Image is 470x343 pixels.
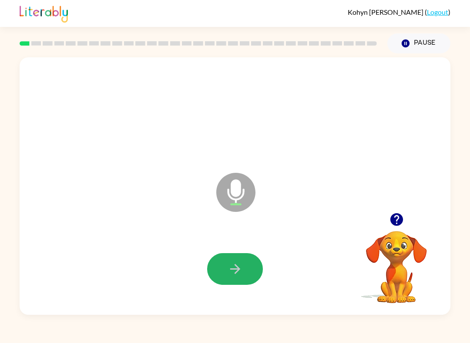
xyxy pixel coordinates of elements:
[20,3,68,23] img: Literably
[348,8,425,16] span: Kohyn [PERSON_NAME]
[353,218,440,304] video: Your browser must support playing .mp4 files to use Literably. Please try using another browser.
[348,8,450,16] div: ( )
[387,33,450,53] button: Pause
[427,8,448,16] a: Logout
